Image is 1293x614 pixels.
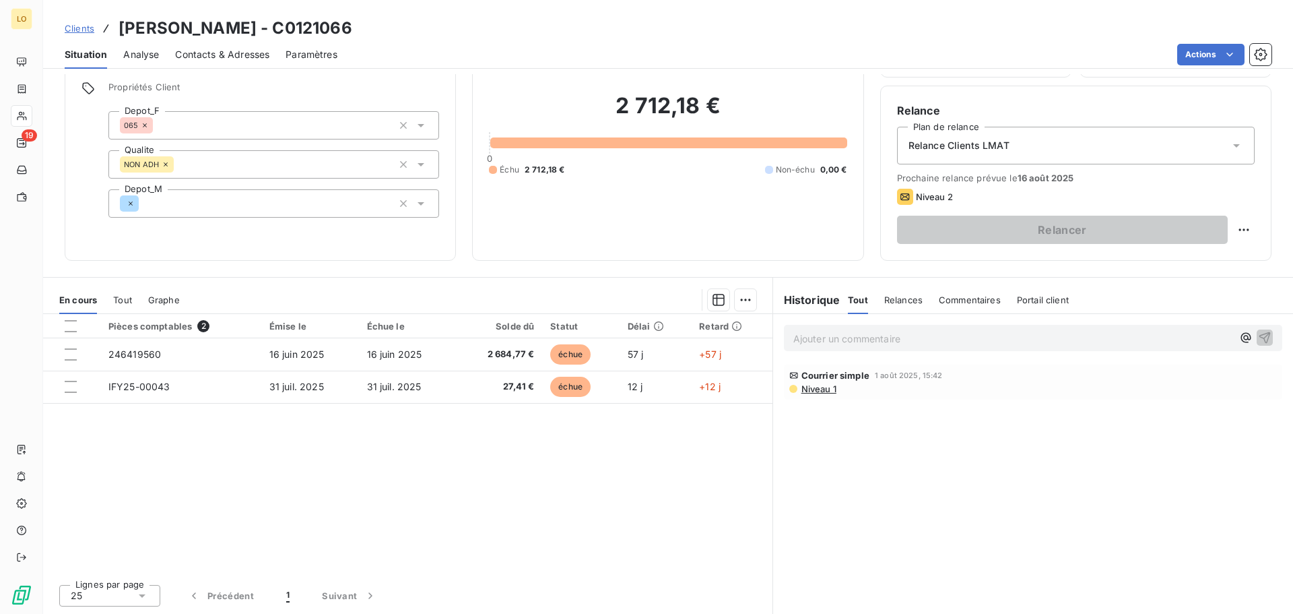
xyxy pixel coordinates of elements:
[897,173,1255,183] span: Prochaine relance prévue le
[908,139,1009,152] span: Relance Clients LMAT
[464,321,534,332] div: Solde dû
[123,48,159,61] span: Analyse
[11,8,32,30] div: LO
[550,377,591,397] span: échue
[628,381,643,392] span: 12 j
[628,321,683,332] div: Délai
[489,92,847,133] h2: 2 712,18 €
[939,295,1001,305] span: Commentaires
[113,295,132,305] span: Tout
[464,348,534,361] span: 2 684,77 €
[884,295,923,305] span: Relances
[65,23,94,34] span: Clients
[699,348,721,360] span: +57 j
[108,320,253,332] div: Pièces comptables
[124,121,138,129] span: 065
[820,164,847,176] span: 0,00 €
[108,348,161,360] span: 246419560
[108,381,170,392] span: IFY25-00043
[848,295,868,305] span: Tout
[464,380,534,394] span: 27,41 €
[197,320,209,332] span: 2
[525,164,565,176] span: 2 712,18 €
[1017,295,1069,305] span: Portail client
[269,348,325,360] span: 16 juin 2025
[550,344,591,365] span: échue
[22,129,37,142] span: 19
[119,16,352,40] h3: [PERSON_NAME] - C0121066
[550,321,611,332] div: Statut
[800,383,836,394] span: Niveau 1
[11,132,32,154] a: 19
[124,160,159,168] span: NON ADH
[875,371,943,379] span: 1 août 2025, 15:42
[367,381,422,392] span: 31 juil. 2025
[628,348,644,360] span: 57 j
[1177,44,1245,65] button: Actions
[139,197,150,210] input: Ajouter une valeur
[776,164,815,176] span: Non-échu
[801,370,869,381] span: Courrier simple
[59,295,97,305] span: En cours
[108,82,439,100] span: Propriétés Client
[286,48,337,61] span: Paramètres
[174,158,185,171] input: Ajouter une valeur
[1018,173,1074,183] span: 16 août 2025
[11,584,32,606] img: Logo LeanPay
[306,582,393,610] button: Suivant
[897,216,1228,244] button: Relancer
[773,292,840,308] h6: Historique
[1247,568,1280,601] iframe: Intercom live chat
[286,589,290,603] span: 1
[500,164,519,176] span: Échu
[65,22,94,35] a: Clients
[269,381,324,392] span: 31 juil. 2025
[269,321,351,332] div: Émise le
[153,119,164,131] input: Ajouter une valeur
[487,153,492,164] span: 0
[367,348,422,360] span: 16 juin 2025
[71,589,82,603] span: 25
[897,102,1255,119] h6: Relance
[916,191,953,202] span: Niveau 2
[367,321,449,332] div: Échue le
[270,582,306,610] button: 1
[65,48,107,61] span: Situation
[171,582,270,610] button: Précédent
[175,48,269,61] span: Contacts & Adresses
[699,381,721,392] span: +12 j
[148,295,180,305] span: Graphe
[699,321,764,332] div: Retard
